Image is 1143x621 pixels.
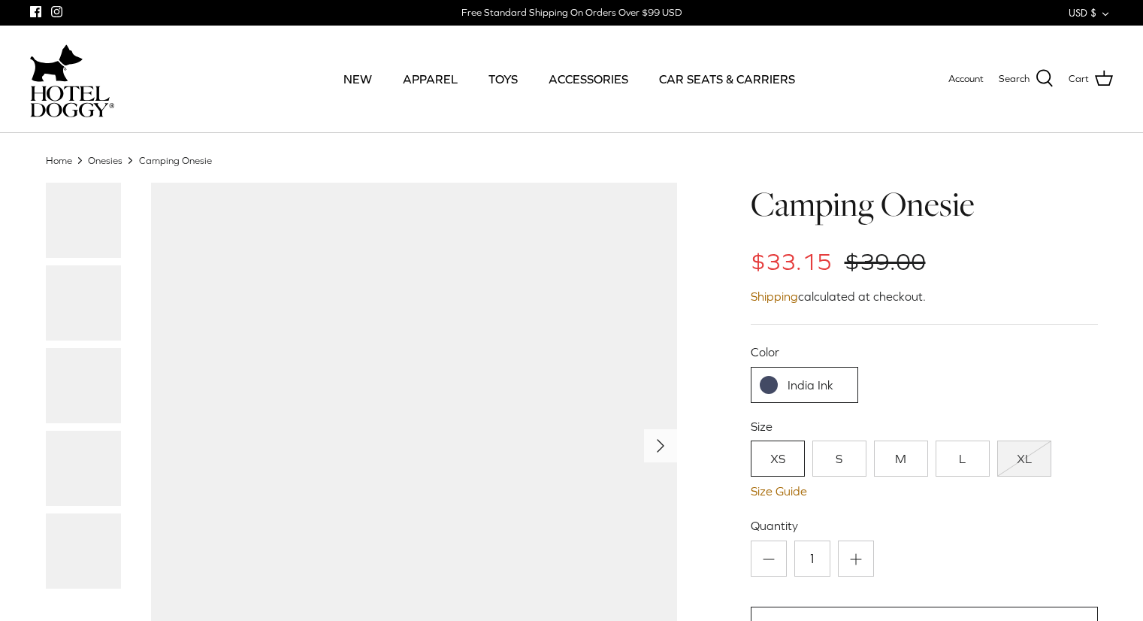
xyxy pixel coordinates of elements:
[223,53,915,105] div: Primary navigation
[30,41,114,117] a: hoteldoggycom
[812,441,866,477] a: S
[46,154,72,165] a: Home
[139,154,212,165] a: Camping Onesie
[997,441,1051,477] a: XL
[751,248,832,275] span: $33.15
[88,154,122,165] a: Onesies
[46,153,1098,168] nav: Breadcrumbs
[1069,69,1113,89] a: Cart
[51,6,62,17] a: Instagram
[646,53,809,105] a: CAR SEATS & CARRIERS
[475,53,531,105] a: TOYS
[751,183,1098,226] h1: Camping Onesie
[948,73,984,84] span: Account
[616,190,670,212] span: 15% off
[330,53,386,105] a: NEW
[535,53,642,105] a: ACCESSORIES
[751,484,1098,498] a: Size Guide
[874,441,928,477] a: M
[30,41,83,86] img: dog-icon.svg
[794,541,830,577] input: Quantity
[948,71,984,87] a: Account
[30,6,41,17] a: Facebook
[751,287,1098,307] div: calculated at checkout.
[751,517,1098,534] label: Quantity
[461,6,682,20] div: Free Standard Shipping On Orders Over $99 USD
[1069,71,1089,87] span: Cart
[751,344,1098,360] label: Color
[751,367,859,403] a: India Ink
[461,2,682,24] a: Free Standard Shipping On Orders Over $99 USD
[751,441,805,477] a: XS
[999,69,1054,89] a: Search
[751,289,798,303] a: Shipping
[845,248,926,275] span: $39.00
[644,429,677,462] button: Next
[389,53,471,105] a: APPAREL
[999,71,1030,87] span: Search
[751,418,1098,435] label: Size
[30,86,114,117] img: hoteldoggycom
[936,441,990,477] a: L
